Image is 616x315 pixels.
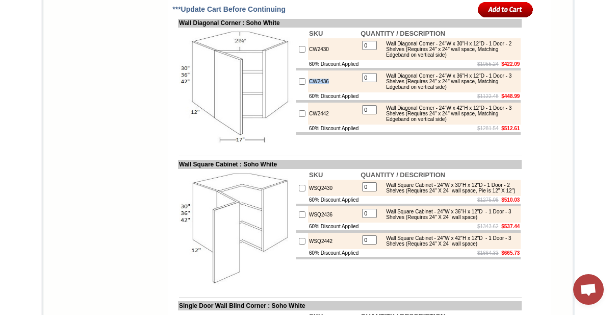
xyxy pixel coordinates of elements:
div: Wall Square Cabinet - 24"W x 42"H x 12"D - 1 Door - 3 Shelves (Requires 24" X 24" wall space) [381,235,518,247]
b: $512.61 [501,126,520,131]
b: Price Sheet View in PDF Format [12,4,83,10]
td: WSQ2442 [308,233,360,249]
div: Wall Diagonal Corner - 24"W x 42"H x 12"D - 1 Door - 3 Shelves (Requires 24" x 24" wall space, Ma... [381,105,518,122]
td: CW2430 [308,38,360,60]
div: Wall Square Cabinet - 24"W x 36"H x 12"D - 1 Door - 3 Shelves (Requires 24" X 24" wall space) [381,209,518,220]
td: WSQ2430 [308,180,360,196]
td: 60% Discount Applied [308,249,360,257]
b: $510.03 [501,197,520,203]
td: Beachwood Oak Shaker [147,46,173,58]
div: Wall Square Cabinet - 24"W x 30"H x 12"D - 1 Door - 2 Shelves (Requires 24" X 24" wall space, Pie... [381,182,518,193]
td: Baycreek Gray [120,46,146,57]
b: SKU [309,171,323,179]
td: WSQ2436 [308,206,360,223]
img: Wall Diagonal Corner [179,29,294,143]
div: Open chat [573,274,604,305]
s: $1275.08 [477,197,499,203]
img: Wall Square Cabinet [179,170,294,285]
div: Wall Diagonal Corner - 24"W x 30"H x 12"D - 1 Door - 2 Shelves (Requires 24" x 24" wall space, Ma... [381,41,518,58]
td: 60% Discount Applied [308,60,360,68]
s: $1664.33 [477,250,499,256]
td: CW2436 [308,70,360,92]
input: Add to Cart [478,1,533,18]
s: $1055.24 [477,61,499,67]
b: QUANTITY / DESCRIPTION [361,30,445,37]
b: $665.73 [501,250,520,256]
td: Bellmonte Maple [175,46,201,57]
td: 60% Discount Applied [308,92,360,100]
td: 60% Discount Applied [308,223,360,230]
td: Wall Diagonal Corner : Soho White [178,18,522,28]
span: ***Update Cart Before Continuing [172,5,286,13]
td: Alabaster Shaker [28,46,54,57]
s: $1343.62 [477,224,499,229]
a: Price Sheet View in PDF Format [12,2,83,10]
b: $448.99 [501,93,520,99]
td: Single Door Wall Blind Corner : Soho White [178,301,522,310]
b: SKU [309,30,323,37]
td: [PERSON_NAME] Yellow Walnut [55,46,86,58]
b: $537.44 [501,224,520,229]
div: Wall Diagonal Corner - 24"W x 36"H x 12"D - 1 Door - 3 Shelves (Requires 24" x 24" wall space, Ma... [381,73,518,90]
td: CW2442 [308,103,360,125]
b: QUANTITY / DESCRIPTION [361,171,445,179]
td: [PERSON_NAME] White Shaker [88,46,119,58]
td: Wall Square Cabinet : Soho White [178,160,522,169]
td: 60% Discount Applied [308,196,360,204]
s: $1281.54 [477,126,499,131]
td: 60% Discount Applied [308,125,360,132]
s: $1122.48 [477,93,499,99]
b: $422.09 [501,61,520,67]
img: pdf.png [2,3,10,11]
